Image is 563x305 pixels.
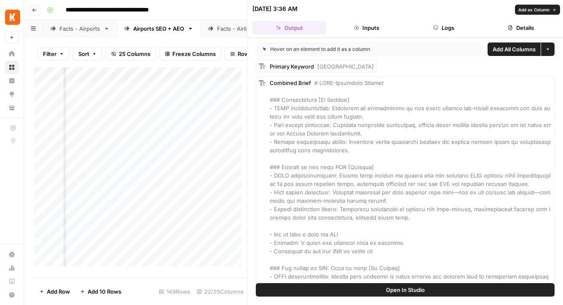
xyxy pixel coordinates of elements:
[407,21,481,34] button: Logs
[117,20,201,37] a: Airports SEO + AEO
[484,21,558,34] button: Details
[270,80,311,86] span: Combined Brief
[252,5,298,13] div: [DATE] 3:36 AM
[78,50,89,58] span: Sort
[225,47,273,61] button: Row Height
[38,47,70,61] button: Filter
[5,101,19,114] a: Your Data
[488,42,541,56] button: Add All Columns
[270,63,314,70] span: Primary Keyword
[106,47,156,61] button: 25 Columns
[5,261,19,275] a: Usage
[201,20,273,37] a: Facts - Airlines
[515,5,560,15] button: Add as Column
[5,275,19,288] a: Learning Hub
[43,20,117,37] a: Facts - Airports
[238,50,268,58] span: Row Height
[252,21,326,34] button: Output
[75,285,126,298] button: Add 10 Rows
[5,288,19,302] button: Help + Support
[263,45,423,53] div: Hover on an element to add it as a column
[5,7,19,28] button: Workspace: Kayak
[5,88,19,101] a: Opportunities
[59,24,100,33] div: Facts - Airports
[159,47,221,61] button: Freeze Columns
[43,50,56,58] span: Filter
[133,24,184,33] div: Airports SEO + AEO
[5,61,19,74] a: Browse
[172,50,216,58] span: Freeze Columns
[5,248,19,261] a: Settings
[34,285,75,298] button: Add Row
[493,45,536,53] span: Add All Columns
[193,285,247,298] div: 22/25 Columns
[386,286,425,294] span: Open In Studio
[330,21,403,34] button: Inputs
[217,24,256,33] div: Facts - Airlines
[5,47,19,61] a: Home
[73,47,102,61] button: Sort
[47,287,70,296] span: Add Row
[5,74,19,88] a: Insights
[119,50,150,58] span: 25 Columns
[155,285,193,298] div: 149 Rows
[518,6,550,13] span: Add as Column
[88,287,121,296] span: Add 10 Rows
[317,63,374,70] span: [GEOGRAPHIC_DATA]
[256,283,555,297] button: Open In Studio
[5,10,20,25] img: Kayak Logo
